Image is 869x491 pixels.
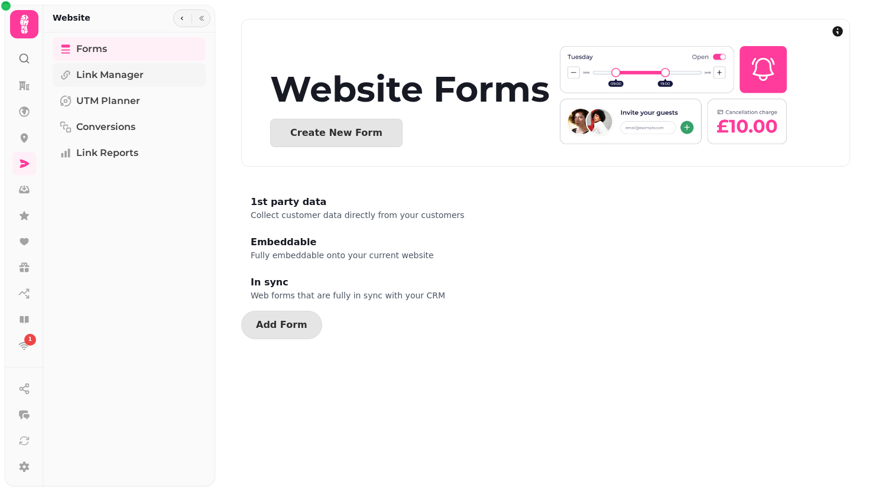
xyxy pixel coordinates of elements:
div: Create New Form [290,128,382,138]
span: 1 [28,336,32,344]
a: Link Reports [53,141,206,165]
div: Web forms that are fully in sync with your CRM [251,290,850,301]
span: UTM Planner [76,94,140,108]
span: Add Form [256,320,307,330]
span: Link Reports [76,146,138,160]
span: Embeddable [251,236,316,248]
a: UTM Planner [53,89,206,113]
img: header [560,43,787,147]
div: Fully embeddable onto your current website [251,249,850,261]
nav: Tabs [43,32,215,486]
span: Conversions [76,120,135,134]
a: Conversions [53,115,206,139]
a: Forms [53,37,206,61]
h2: Website [53,12,90,24]
span: Link Manager [76,68,144,82]
span: In sync [251,277,288,288]
a: Link Manager [53,63,206,87]
button: Add Form [241,311,322,339]
span: 1st party data [251,196,326,207]
div: Website Forms [270,71,560,107]
button: Create New Form [270,119,403,147]
a: 1 [12,334,36,357]
span: Forms [76,42,107,56]
div: Collect customer data directly from your customers [251,209,850,221]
